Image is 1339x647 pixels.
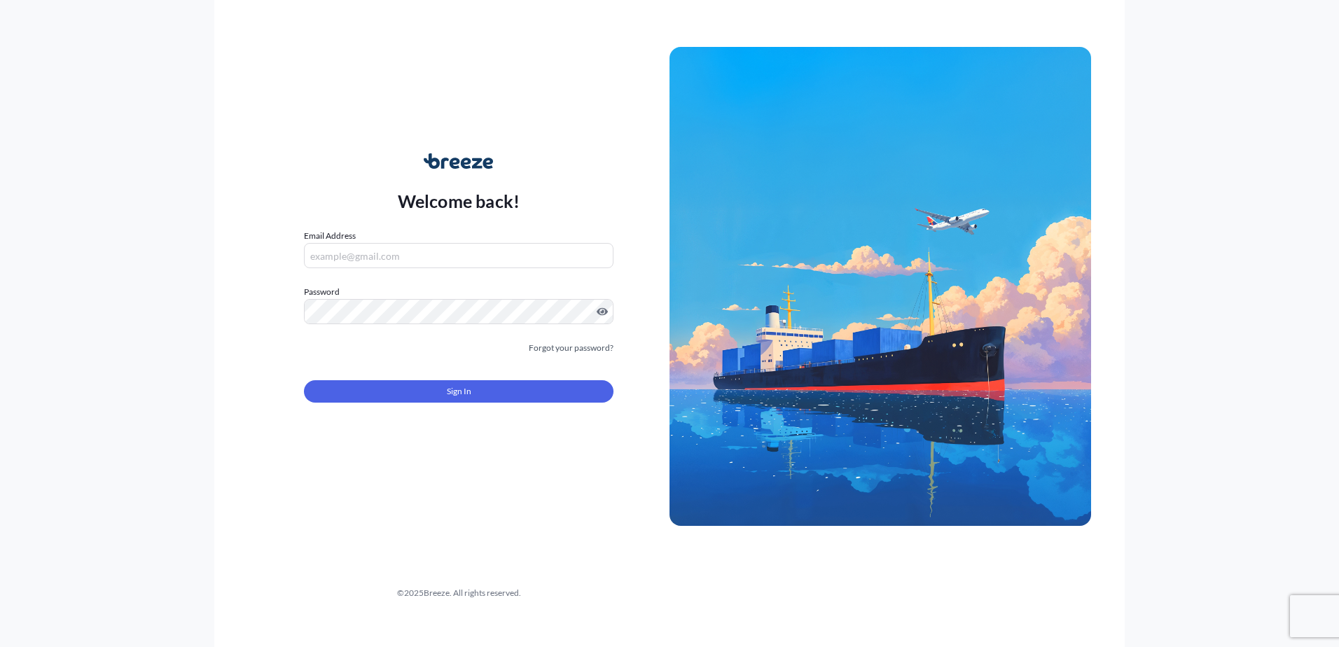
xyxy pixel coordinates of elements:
[398,190,520,212] p: Welcome back!
[304,285,613,299] label: Password
[304,229,356,243] label: Email Address
[597,306,608,317] button: Show password
[248,586,669,600] div: © 2025 Breeze. All rights reserved.
[669,47,1091,526] img: Ship illustration
[304,380,613,403] button: Sign In
[304,243,613,268] input: example@gmail.com
[447,384,471,398] span: Sign In
[529,341,613,355] a: Forgot your password?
